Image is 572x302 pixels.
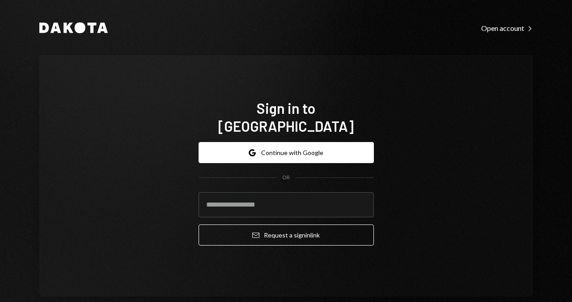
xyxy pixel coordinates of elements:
[199,224,374,246] button: Request a signinlink
[481,24,533,33] div: Open account
[481,23,533,33] a: Open account
[199,142,374,163] button: Continue with Google
[199,99,374,135] h1: Sign in to [GEOGRAPHIC_DATA]
[282,174,290,181] div: OR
